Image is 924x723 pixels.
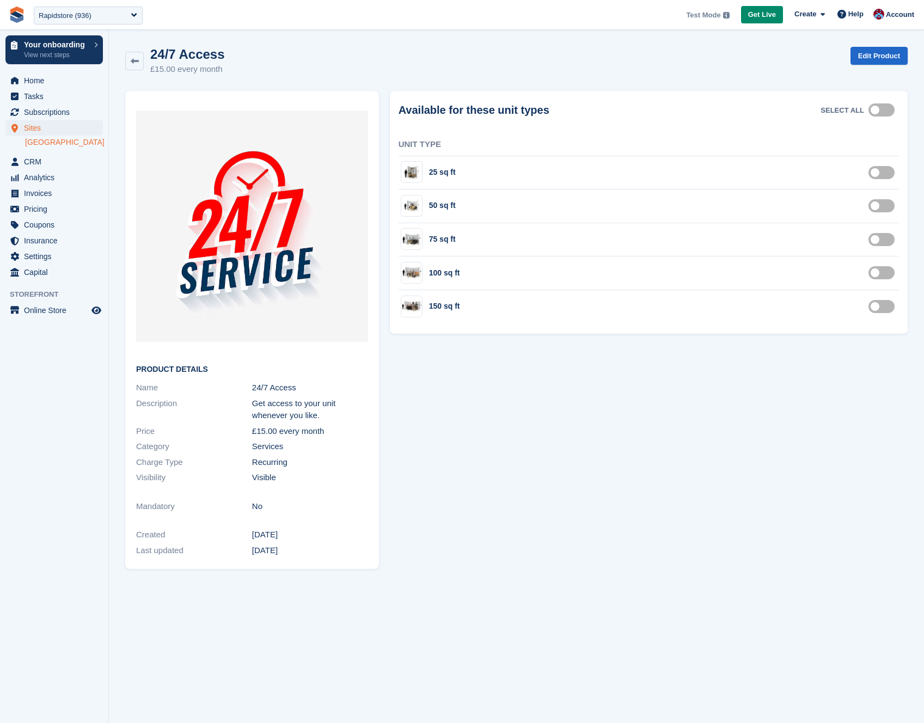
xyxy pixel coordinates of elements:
span: Get Live [748,9,776,20]
a: Preview store [90,304,103,317]
span: Account [886,9,914,20]
div: £15.00 every month [252,425,368,438]
img: 50.jpg [401,198,422,214]
img: David Hughes [873,9,884,20]
h2: 24/7 Access [150,47,225,62]
div: 75 sq ft [429,234,456,245]
img: twenty-four-service_1017-30335.jpg [136,111,368,342]
a: menu [5,89,103,104]
img: icon-info-grey-7440780725fd019a000dd9b08b2336e03edf1995a4989e88bcd33f0948082b44.svg [723,12,730,19]
span: Analytics [24,170,89,185]
div: Recurring [252,456,368,469]
a: menu [5,249,103,264]
div: Select all [821,105,864,116]
div: Description [136,397,252,422]
p: View next steps [24,50,89,60]
h2: Product Details [136,365,368,374]
span: Test Mode [686,10,720,21]
label: Toggle all [868,109,899,111]
span: Settings [24,249,89,264]
a: menu [5,303,103,318]
div: No [252,500,368,513]
span: Storefront [10,289,108,300]
span: Sites [24,120,89,136]
a: Get Live [741,6,783,24]
a: menu [5,265,103,280]
a: menu [5,105,103,120]
p: £15.00 every month [150,63,225,76]
a: menu [5,217,103,232]
div: 25 sq ft [429,167,456,178]
a: menu [5,186,103,201]
div: Created [136,529,252,541]
img: 25.jpg [401,164,422,180]
label: 5626 [868,238,899,240]
div: 100 sq ft [429,267,460,279]
div: Last updated [136,544,252,557]
a: menu [5,154,103,169]
label: 5624 [868,171,899,173]
label: 5628 [868,305,899,307]
div: Visible [252,471,368,484]
div: 150 sq ft [429,301,460,312]
a: menu [5,170,103,185]
a: menu [5,120,103,136]
span: Invoices [24,186,89,201]
a: Edit Product [850,47,908,65]
a: menu [5,201,103,217]
label: 5625 [868,205,899,207]
div: Charge Type [136,456,252,469]
span: Home [24,73,89,88]
img: stora-icon-8386f47178a22dfd0bd8f6a31ec36ba5ce8667c1dd55bd0f319d3a0aa187defe.svg [9,7,25,23]
div: 24/7 Access [252,382,368,394]
div: Mandatory [136,500,252,513]
div: 50 sq ft [429,200,456,211]
label: 5627 [868,272,899,274]
div: [DATE] [252,529,368,541]
span: Subscriptions [24,105,89,120]
h2: Available for these unit types [399,104,549,117]
span: CRM [24,154,89,169]
div: Category [136,440,252,453]
div: Price [136,425,252,438]
a: [GEOGRAPHIC_DATA] [25,137,103,148]
span: Insurance [24,233,89,248]
img: 150.jpg [401,298,422,314]
span: Create [794,9,816,20]
span: Tasks [24,89,89,104]
span: Capital [24,265,89,280]
div: [DATE] [252,544,368,557]
span: Online Store [24,303,89,318]
span: Pricing [24,201,89,217]
a: menu [5,233,103,248]
div: Visibility [136,471,252,484]
div: Get access to your unit whenever you like. [252,397,368,422]
div: Rapidstore (936) [39,10,91,21]
div: Services [252,440,368,453]
div: Name [136,382,252,394]
img: 75.jpg [401,231,422,247]
a: Your onboarding View next steps [5,35,103,64]
th: Unit type [399,134,733,156]
span: Help [848,9,864,20]
span: Coupons [24,217,89,232]
a: menu [5,73,103,88]
p: Your onboarding [24,41,89,48]
img: 100.jpg [401,265,422,281]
